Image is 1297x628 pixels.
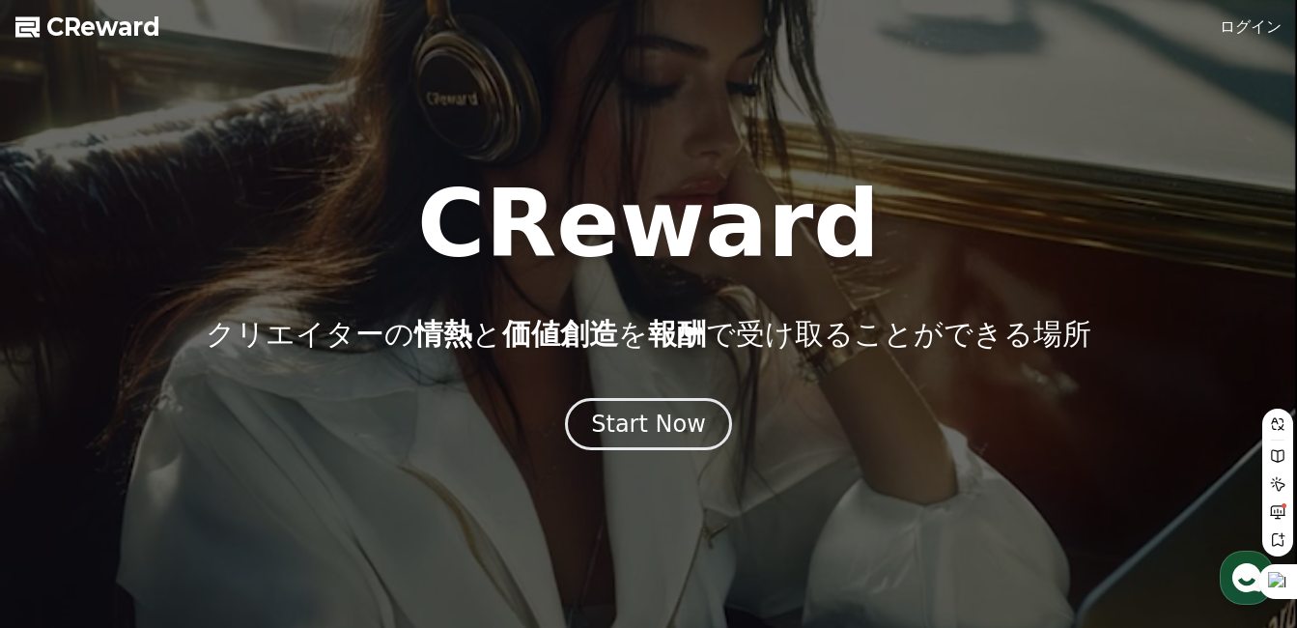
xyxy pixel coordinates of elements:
span: CReward [46,12,160,43]
p: クリエイターの と を で受け取ることができる場所 [206,317,1091,352]
div: Start Now [591,409,706,440]
a: CReward [15,12,160,43]
a: Start Now [565,417,732,436]
a: ログイン [1220,15,1282,39]
h1: CReward [417,178,880,271]
button: Start Now [565,398,732,450]
span: 報酬 [648,317,706,351]
span: 価値創造 [502,317,618,351]
span: 情熱 [414,317,472,351]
